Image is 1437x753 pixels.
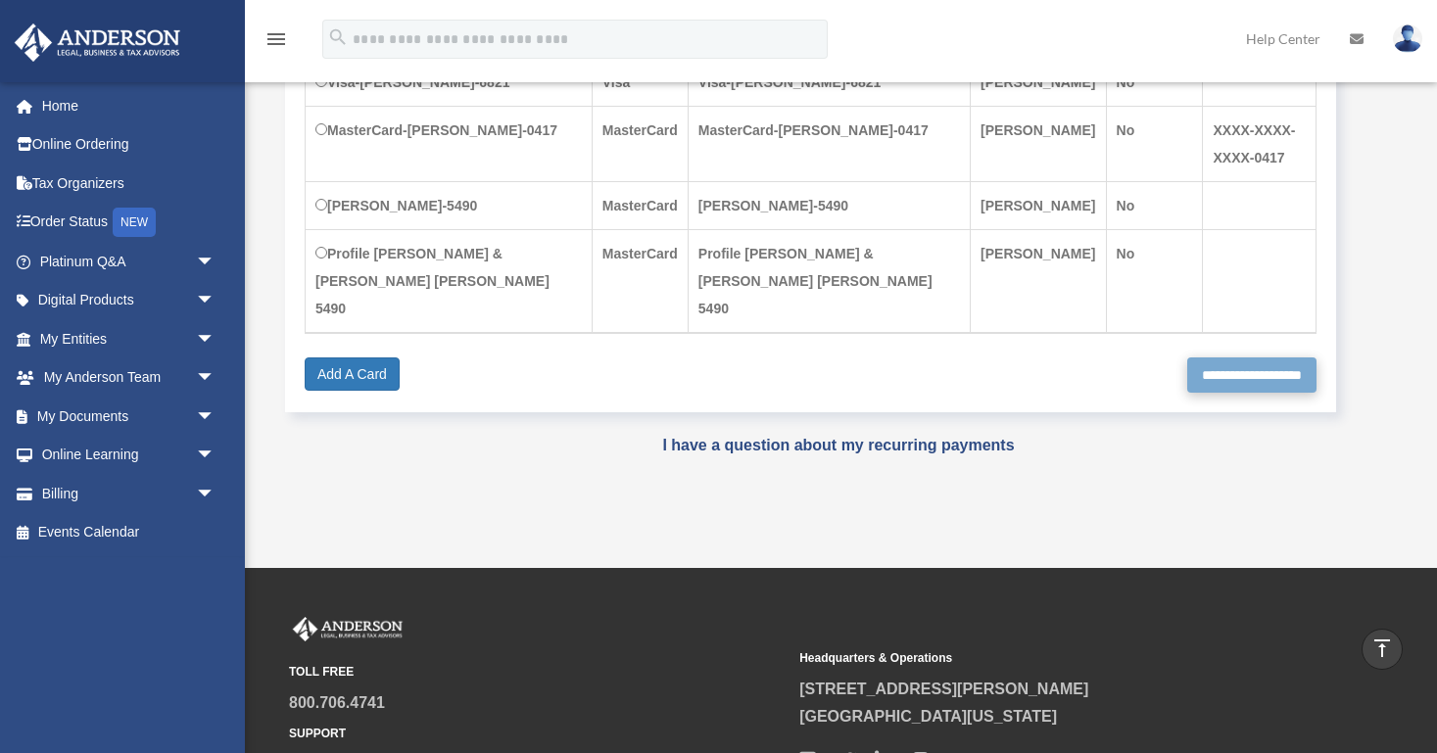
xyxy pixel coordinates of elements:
a: Home [14,86,245,125]
a: [STREET_ADDRESS][PERSON_NAME] [799,681,1088,697]
td: No [1106,107,1203,182]
small: SUPPORT [289,724,786,744]
a: Events Calendar [14,513,245,552]
a: Online Ordering [14,125,245,165]
td: MasterCard [592,107,688,182]
a: Add A Card [305,357,400,391]
a: Online Learningarrow_drop_down [14,436,245,475]
a: Tax Organizers [14,164,245,203]
a: [GEOGRAPHIC_DATA][US_STATE] [799,708,1057,725]
a: Platinum Q&Aarrow_drop_down [14,242,245,281]
span: arrow_drop_down [196,397,235,437]
img: Anderson Advisors Platinum Portal [9,24,186,62]
a: vertical_align_top [1362,629,1403,670]
td: No [1106,182,1203,230]
td: Visa [592,59,688,107]
i: search [327,26,349,48]
a: Billingarrow_drop_down [14,474,245,513]
span: arrow_drop_down [196,319,235,359]
td: MasterCard-[PERSON_NAME]-0417 [688,107,970,182]
img: User Pic [1393,24,1422,53]
span: arrow_drop_down [196,436,235,476]
td: XXXX-XXXX-XXXX-0417 [1203,107,1316,182]
div: NEW [113,208,156,237]
a: Order StatusNEW [14,203,245,243]
td: [PERSON_NAME] [971,182,1106,230]
i: menu [264,27,288,51]
td: MasterCard [592,182,688,230]
span: arrow_drop_down [196,281,235,321]
td: [PERSON_NAME] [971,107,1106,182]
small: Headquarters & Operations [799,648,1296,669]
span: arrow_drop_down [196,474,235,514]
td: [PERSON_NAME]-5490 [688,182,970,230]
a: 800.706.4741 [289,694,385,711]
td: [PERSON_NAME] [971,59,1106,107]
td: MasterCard [592,230,688,334]
a: Digital Productsarrow_drop_down [14,281,245,320]
td: MasterCard-[PERSON_NAME]-0417 [306,107,593,182]
a: My Documentsarrow_drop_down [14,397,245,436]
td: Visa-[PERSON_NAME]-6821 [306,59,593,107]
td: No [1106,230,1203,334]
small: TOLL FREE [289,662,786,682]
td: Visa-[PERSON_NAME]-6821 [688,59,970,107]
img: Anderson Advisors Platinum Portal [289,617,407,642]
td: [PERSON_NAME] [971,230,1106,334]
td: No [1106,59,1203,107]
span: arrow_drop_down [196,358,235,399]
td: Profile [PERSON_NAME] & [PERSON_NAME] [PERSON_NAME] 5490 [306,230,593,334]
i: vertical_align_top [1370,636,1394,660]
a: I have a question about my recurring payments [662,437,1014,453]
td: [PERSON_NAME]-5490 [306,182,593,230]
a: menu [264,34,288,51]
span: arrow_drop_down [196,242,235,282]
a: My Anderson Teamarrow_drop_down [14,358,245,398]
a: My Entitiesarrow_drop_down [14,319,245,358]
td: Profile [PERSON_NAME] & [PERSON_NAME] [PERSON_NAME] 5490 [688,230,970,334]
